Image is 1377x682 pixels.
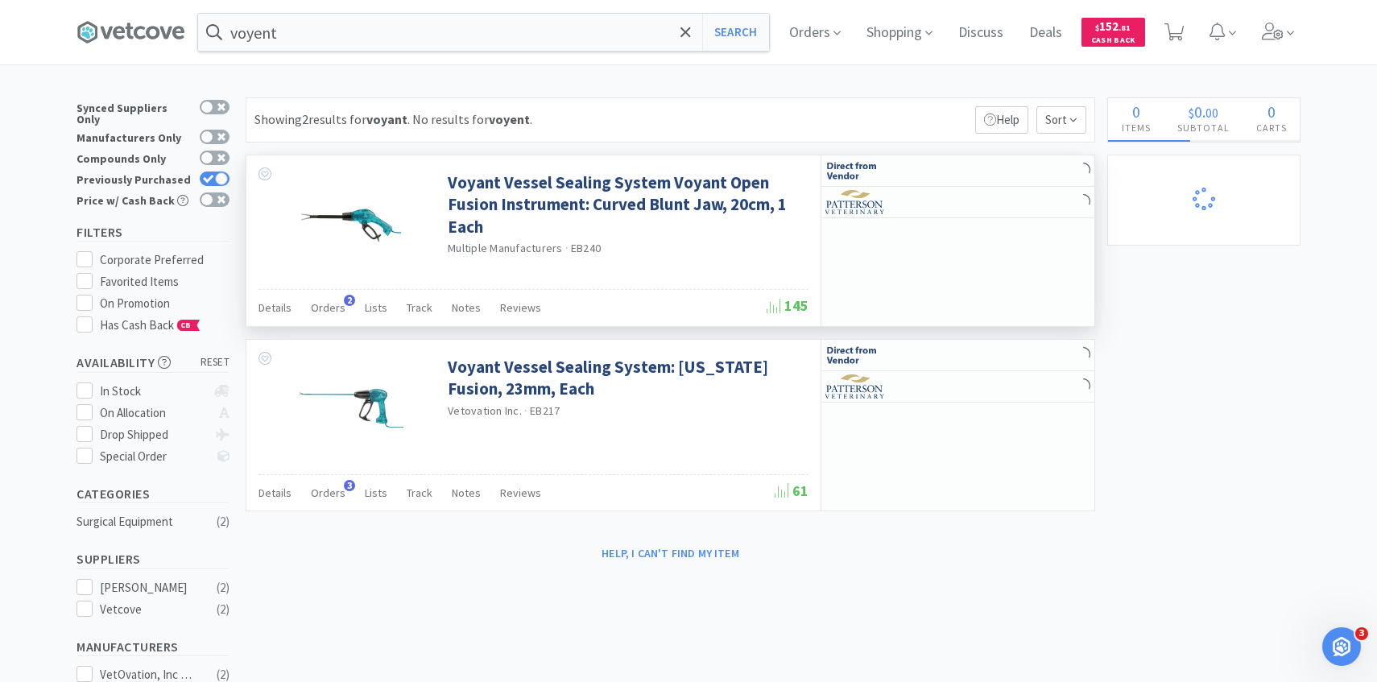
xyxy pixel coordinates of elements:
[1243,120,1300,135] h4: Carts
[100,447,207,466] div: Special Order
[407,486,432,500] span: Track
[1205,105,1218,121] span: 00
[1322,627,1361,666] iframe: Intercom live chat
[448,172,804,238] a: Voyant Vessel Sealing System Voyant Open Fusion Instrument: Curved Blunt Jaw, 20cm, 1 Each
[448,241,563,255] a: Multiple Manufacturers
[407,300,432,315] span: Track
[448,356,804,400] a: Voyant Vessel Sealing System: [US_STATE] Fusion, 23mm, Each
[825,159,886,183] img: c67096674d5b41e1bca769e75293f8dd_19.png
[365,486,387,500] span: Lists
[76,512,207,531] div: Surgical Equipment
[592,539,749,567] button: Help, I can't find my item
[217,512,229,531] div: ( 2 )
[524,403,527,418] span: ·
[365,300,387,315] span: Lists
[217,578,229,597] div: ( 2 )
[344,480,355,491] span: 3
[1189,105,1194,121] span: $
[201,354,230,371] span: reset
[76,550,229,568] h5: Suppliers
[76,192,192,206] div: Price w/ Cash Back
[100,294,230,313] div: On Promotion
[452,300,481,315] span: Notes
[76,172,192,185] div: Previously Purchased
[100,600,200,619] div: Vetcove
[344,295,355,306] span: 2
[1095,23,1099,33] span: $
[100,250,230,270] div: Corporate Preferred
[1036,106,1086,134] span: Sort
[1164,104,1243,120] div: .
[489,111,530,127] strong: voyent
[1081,10,1145,54] a: $152.81Cash Back
[76,353,229,372] h5: Availability
[448,403,522,418] a: Vetovation Inc.
[311,300,345,315] span: Orders
[100,578,200,597] div: [PERSON_NAME]
[1355,627,1368,640] span: 3
[100,403,207,423] div: On Allocation
[530,403,560,418] span: EB217
[76,638,229,656] h5: Manufacturers
[100,272,230,291] div: Favorited Items
[258,300,292,315] span: Details
[775,482,808,500] span: 61
[254,111,532,127] span: Showing 2 results for . No results for .
[1119,23,1131,33] span: . 81
[825,374,886,399] img: f5e969b455434c6296c6d81ef179fa71_3.png
[500,486,541,500] span: Reviews
[76,130,192,143] div: Manufacturers Only
[1023,26,1069,40] a: Deals
[198,14,769,51] input: Search by item, sku, manufacturer, ingredient, size...
[1164,120,1243,135] h4: Subtotal
[299,356,403,461] img: c5c56e96e1564ad78e4c2689c903443c_649824.jpeg
[76,100,192,125] div: Synced Suppliers Only
[217,600,229,619] div: ( 2 )
[366,111,407,127] strong: voyant
[825,190,886,214] img: f5e969b455434c6296c6d81ef179fa71_3.png
[311,486,345,500] span: Orders
[100,317,201,333] span: Has Cash Back
[1267,101,1276,122] span: 0
[571,241,601,255] span: EB240
[452,486,481,500] span: Notes
[1132,101,1140,122] span: 0
[258,486,292,500] span: Details
[1091,36,1135,47] span: Cash Back
[299,172,403,276] img: 3580f46a2a784746aeb74227c4251e33_319103.jpeg
[76,485,229,503] h5: Categories
[1194,101,1202,122] span: 0
[825,343,886,367] img: c67096674d5b41e1bca769e75293f8dd_19.png
[1095,19,1131,34] span: 152
[1108,120,1164,135] h4: Items
[178,320,194,330] span: CB
[702,14,769,51] button: Search
[500,300,541,315] span: Reviews
[975,106,1028,134] p: Help
[100,382,207,401] div: In Stock
[565,241,569,255] span: ·
[100,425,207,444] div: Drop Shipped
[952,26,1010,40] a: Discuss
[767,296,808,315] span: 145
[76,151,192,164] div: Compounds Only
[76,223,229,242] h5: Filters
